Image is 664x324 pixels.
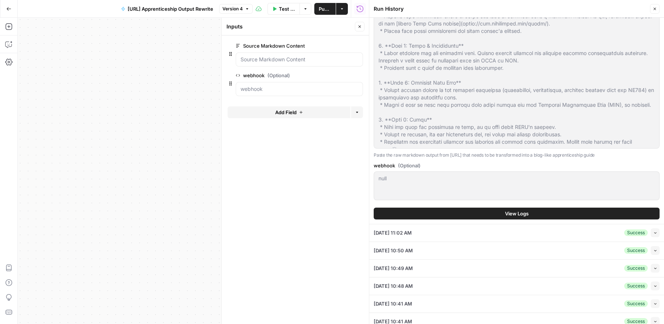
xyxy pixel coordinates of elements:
[241,85,358,93] input: webhook
[374,265,413,272] span: [DATE] 10:49 AM
[279,5,295,13] span: Test Data
[505,210,529,217] span: View Logs
[128,5,213,13] span: [URL] Apprenticeship Output Rewrite
[117,3,218,15] button: [URL] Apprenticeship Output Rewrite
[236,42,321,50] label: Source Markdown Content
[374,162,660,169] label: webhook
[624,265,648,272] div: Success
[374,208,660,219] button: View Logs
[378,175,655,182] textarea: null
[374,151,660,159] p: Paste the raw markdown output from [URL] that needs to be transformed into a blog-like apprentice...
[267,72,290,79] span: (Optional)
[374,300,412,307] span: [DATE] 10:41 AM
[226,23,243,30] textarea: Inputs
[624,300,648,307] div: Success
[275,109,297,116] span: Add Field
[228,106,350,118] button: Add Field
[624,283,648,289] div: Success
[241,56,358,63] input: Source Markdown Content
[398,162,421,169] span: (Optional)
[624,229,648,236] div: Success
[624,247,648,254] div: Success
[219,4,253,14] button: Version 4
[374,229,412,236] span: [DATE] 11:02 AM
[374,282,413,290] span: [DATE] 10:48 AM
[314,3,336,15] button: Publish
[236,72,321,79] label: webhook
[222,6,243,12] span: Version 4
[319,5,331,13] span: Publish
[267,3,300,15] button: Test Data
[374,247,413,254] span: [DATE] 10:50 AM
